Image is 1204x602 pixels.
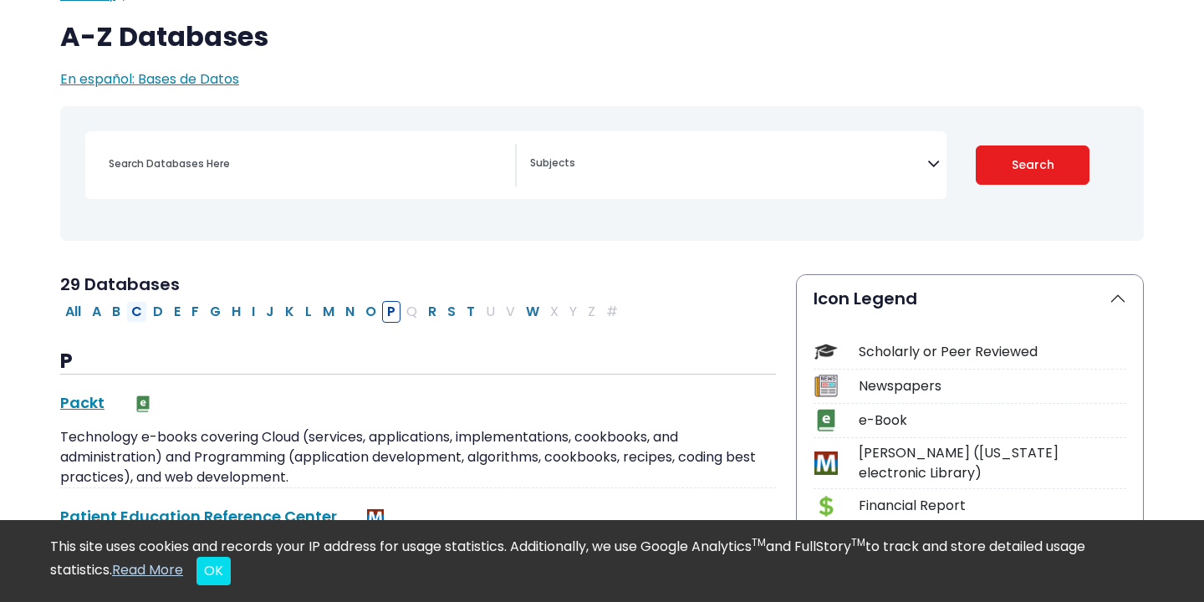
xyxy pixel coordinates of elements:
button: Filter Results L [300,301,317,323]
h3: P [60,349,776,375]
button: Icon Legend [797,275,1143,322]
button: Filter Results D [148,301,168,323]
button: Filter Results S [442,301,461,323]
a: En español: Bases de Datos [60,69,239,89]
button: Filter Results N [340,301,360,323]
sup: TM [851,535,865,549]
button: Filter Results C [126,301,147,323]
span: 29 Databases [60,273,180,296]
button: Filter Results W [521,301,544,323]
button: Filter Results E [169,301,186,323]
div: Newspapers [859,376,1126,396]
button: Submit for Search Results [976,145,1090,185]
img: Icon Newspapers [814,375,837,397]
sup: TM [752,535,766,549]
textarea: Search [530,158,927,171]
img: Icon Scholarly or Peer Reviewed [814,340,837,363]
input: Search database by title or keyword [99,151,515,176]
a: Read More [112,560,183,579]
div: [PERSON_NAME] ([US_STATE] electronic Library) [859,443,1126,483]
div: e-Book [859,411,1126,431]
button: All [60,301,86,323]
button: Filter Results J [261,301,279,323]
div: Scholarly or Peer Reviewed [859,342,1126,362]
a: Patient Education Reference Center [60,506,337,527]
nav: Search filters [60,106,1144,241]
button: Close [196,557,231,585]
a: Packt [60,392,105,413]
button: Filter Results H [227,301,246,323]
button: Filter Results G [205,301,226,323]
img: e-Book [135,395,151,412]
button: Filter Results I [247,301,260,323]
div: Alpha-list to filter by first letter of database name [60,301,625,320]
div: Financial Report [859,496,1126,516]
img: Icon MeL (Michigan electronic Library) [814,451,837,474]
button: Filter Results T [462,301,480,323]
p: Technology e-books covering Cloud (services, applications, implementations, cookbooks, and admini... [60,427,776,487]
button: Filter Results R [423,301,441,323]
div: This site uses cookies and records your IP address for usage statistics. Additionally, we use Goo... [50,537,1154,585]
button: Filter Results O [360,301,381,323]
button: Filter Results A [87,301,106,323]
button: Filter Results F [186,301,204,323]
img: MeL (Michigan electronic Library) [367,509,384,526]
h1: A-Z Databases [60,21,1144,53]
img: Icon Financial Report [814,495,837,518]
button: Filter Results P [382,301,400,323]
img: Icon e-Book [814,409,837,431]
button: Filter Results K [280,301,299,323]
button: Filter Results M [318,301,339,323]
button: Filter Results B [107,301,125,323]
